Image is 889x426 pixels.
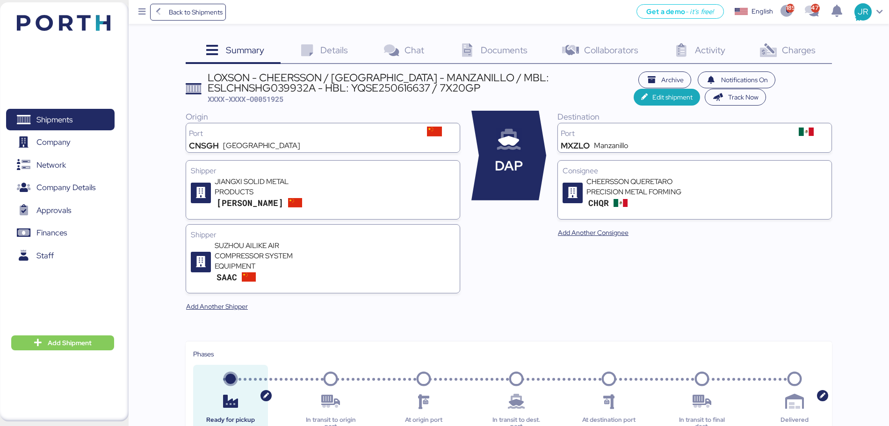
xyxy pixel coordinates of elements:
span: Company [36,135,71,149]
a: Network [6,154,115,176]
div: English [752,7,773,16]
div: Shipper [191,229,455,241]
span: Back to Shipments [169,7,223,18]
span: Summary [226,44,264,56]
div: SUZHOU AILIKE AIR COMPRESSOR SYSTEM EQUIPMENT [215,241,327,271]
span: Activity [695,44,725,56]
div: Shipper [191,165,455,177]
div: Manzanillo [594,142,628,149]
div: Consignee [563,165,827,177]
span: JR [858,6,868,18]
div: Destination [557,111,832,123]
div: LOXSON - CHEERSSON / [GEOGRAPHIC_DATA] - MANZANILLO / MBL: ESLCHNSHG039932A - HBL: YQSE250616637 ... [208,72,633,93]
button: Track Now [705,89,766,106]
div: [GEOGRAPHIC_DATA] [223,142,300,149]
button: Menu [134,4,150,20]
span: XXXX-XXXX-O0051925 [208,94,283,104]
button: Add Another Shipper [179,298,255,315]
div: Port [189,130,412,137]
span: Chat [405,44,424,56]
span: DAP [495,156,523,176]
a: Back to Shipments [150,4,226,21]
div: MXZLO [561,142,590,149]
span: Archive [661,74,684,85]
span: Details [320,44,348,56]
button: Notifications On [698,71,775,88]
a: Shipments [6,109,115,130]
span: Notifications On [721,74,768,85]
a: Finances [6,222,115,244]
a: Company Details [6,177,115,199]
span: Add Another Shipper [186,301,248,312]
a: Staff [6,245,115,266]
button: Edit shipment [634,89,701,106]
button: Add Another Consignee [550,224,636,241]
span: Finances [36,226,67,240]
div: JIANGXI SOLID METAL PRODUCTS [215,177,327,197]
div: Phases [193,349,824,359]
div: Port [561,130,784,137]
div: Origin [186,111,460,123]
span: Documents [481,44,528,56]
button: Add Shipment [11,335,114,350]
span: Shipments [36,113,72,127]
span: Add Another Consignee [558,227,629,238]
span: Staff [36,249,54,263]
div: CNSGH [189,142,219,149]
span: Charges [782,44,816,56]
div: CHEERSSON QUERETARO PRECISION METAL FORMING [586,177,699,197]
span: Edit shipment [652,92,693,103]
span: Company Details [36,181,95,194]
span: Approvals [36,204,71,217]
span: Add Shipment [48,337,92,348]
a: Approvals [6,199,115,221]
button: Archive [638,71,692,88]
span: Track Now [728,92,759,103]
span: Collaborators [584,44,638,56]
span: Network [36,158,66,172]
a: Company [6,132,115,153]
